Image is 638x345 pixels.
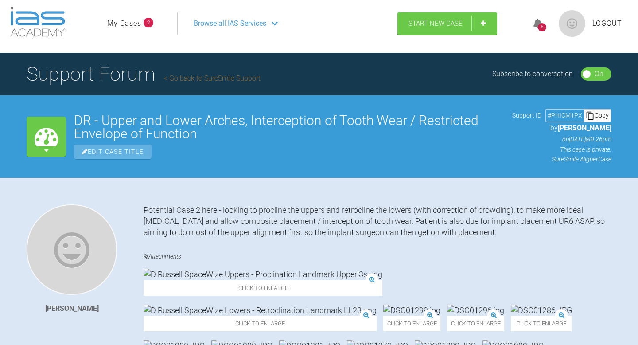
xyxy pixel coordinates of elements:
span: Start New Case [408,20,463,27]
div: Subscribe to conversation [492,68,573,80]
span: Click to enlarge [511,316,572,331]
span: Click to enlarge [447,316,504,331]
span: Click to enlarge [144,280,382,296]
span: Support ID [512,110,541,120]
img: DSC01286.JPG [511,305,572,316]
img: D Russell SpaceWize Lowers - Retroclination Landmark LL23.png [144,305,377,316]
div: 6 [538,23,546,31]
h1: Support Forum [27,59,261,90]
img: DSC01299.jpg [383,305,440,316]
h2: DR - Upper and Lower Arches, Interception of Tooth Wear / Restricted Envelope of Function [74,114,504,141]
div: # PHICM1PX [546,110,584,120]
span: Edit Case Title [74,145,152,159]
span: [PERSON_NAME] [558,124,611,132]
span: Click to enlarge [144,316,377,331]
div: Potential Case 2 here - looking to procline the uppers and retrocline the lowers (with correction... [144,204,611,238]
a: Go back to SureSmile Support [164,74,261,82]
p: by [512,122,611,134]
img: DSC01296.jpg [447,305,504,316]
div: Copy [584,110,611,121]
img: profile.png [559,10,585,37]
div: On [595,68,603,80]
h4: Attachments [144,251,611,262]
p: SureSmile Aligner Case [512,154,611,164]
p: This case is private. [512,145,611,154]
p: on [DATE] at 9:26pm [512,134,611,144]
span: Browse all IAS Services [194,18,266,29]
span: Click to enlarge [383,316,440,331]
img: Andrew El-Miligy [27,204,117,295]
img: logo-light.3e3ef733.png [10,7,65,37]
a: Logout [592,18,622,29]
a: Start New Case [397,12,497,35]
span: 2 [144,18,153,27]
a: My Cases [107,18,141,29]
div: [PERSON_NAME] [45,303,99,314]
img: D Russell SpaceWize Uppers - Proclination Landmark Upper 3s.png [144,269,382,280]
